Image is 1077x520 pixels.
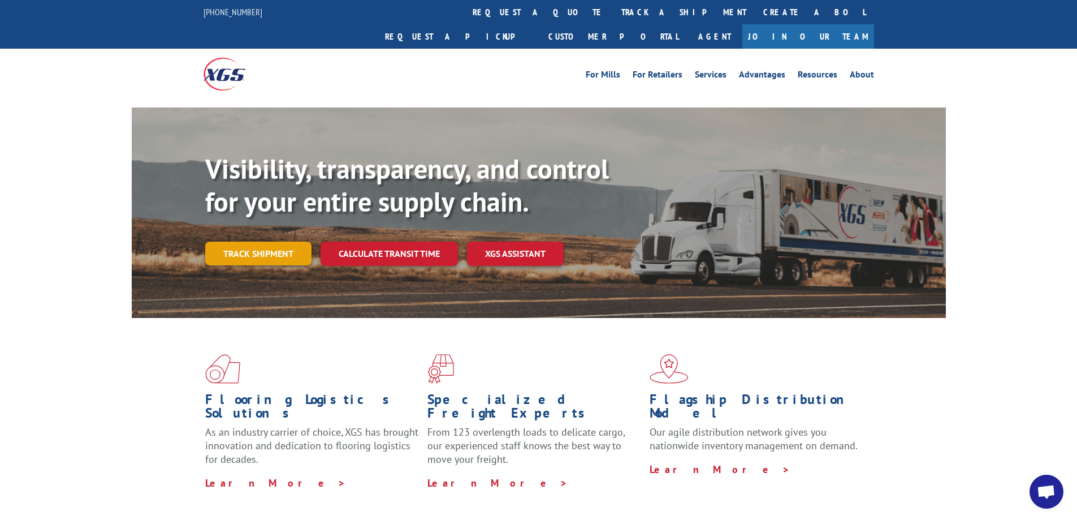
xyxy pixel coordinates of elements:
[204,6,262,18] a: [PHONE_NUMBER]
[427,476,568,489] a: Learn More >
[205,476,346,489] a: Learn More >
[427,426,641,476] p: From 123 overlength loads to delicate cargo, our experienced staff knows the best way to move you...
[540,24,687,49] a: Customer Portal
[650,426,858,452] span: Our agile distribution network gives you nationwide inventory management on demand.
[739,70,785,83] a: Advantages
[205,393,419,426] h1: Flooring Logistics Solutions
[321,242,458,266] a: Calculate transit time
[467,242,564,266] a: XGS ASSISTANT
[586,70,620,83] a: For Mills
[650,393,863,426] h1: Flagship Distribution Model
[377,24,540,49] a: Request a pickup
[850,70,874,83] a: About
[427,393,641,426] h1: Specialized Freight Experts
[205,354,240,384] img: xgs-icon-total-supply-chain-intelligence-red
[650,354,689,384] img: xgs-icon-flagship-distribution-model-red
[427,354,454,384] img: xgs-icon-focused-on-flooring-red
[205,242,312,265] a: Track shipment
[650,463,790,476] a: Learn More >
[205,426,418,466] span: As an industry carrier of choice, XGS has brought innovation and dedication to flooring logistics...
[695,70,726,83] a: Services
[798,70,837,83] a: Resources
[205,151,609,219] b: Visibility, transparency, and control for your entire supply chain.
[687,24,742,49] a: Agent
[1030,475,1063,509] div: Open chat
[742,24,874,49] a: Join Our Team
[633,70,682,83] a: For Retailers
